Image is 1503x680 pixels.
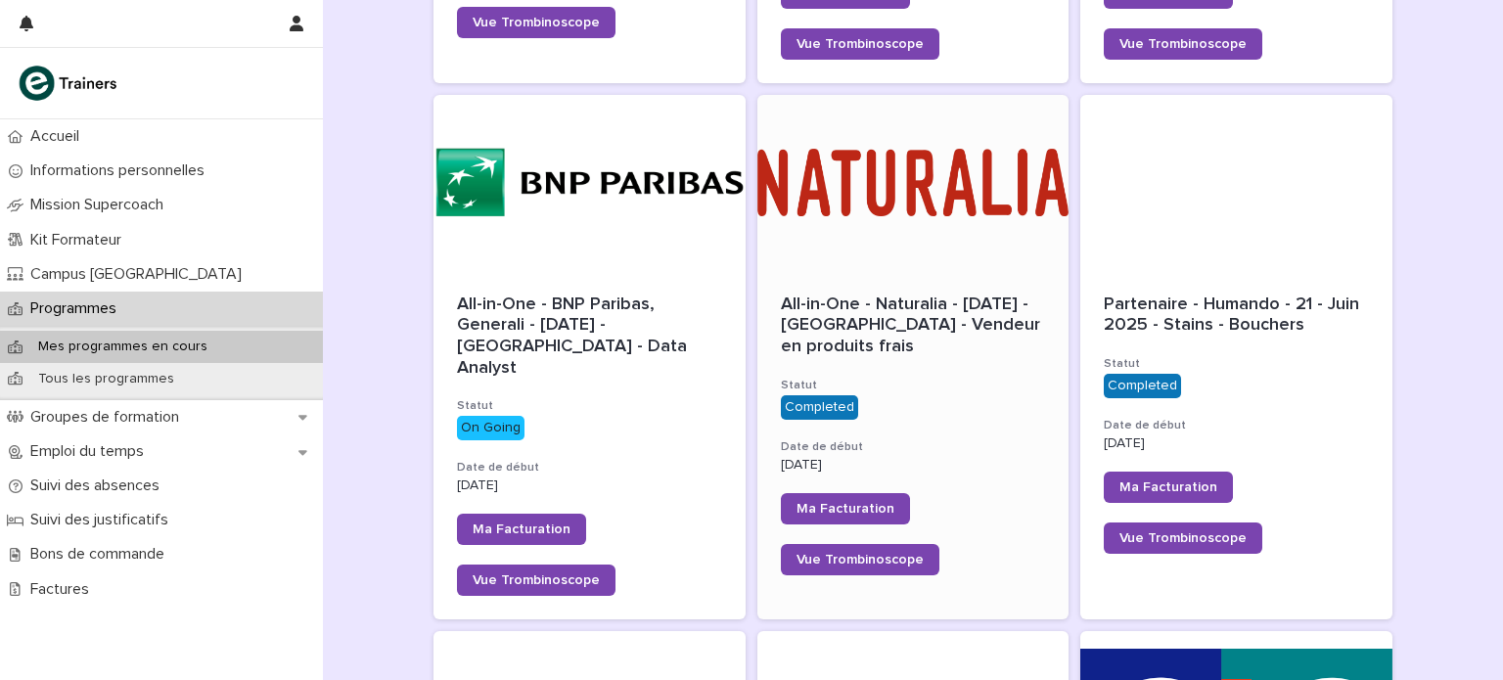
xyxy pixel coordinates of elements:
[1104,435,1369,452] p: [DATE]
[781,28,939,60] a: Vue Trombinoscope
[457,295,692,377] span: All-in-One - BNP Paribas, Generali - [DATE] - [GEOGRAPHIC_DATA] - Data Analyst
[1104,356,1369,372] h3: Statut
[23,408,195,427] p: Groupes de formation
[1104,472,1233,503] a: Ma Facturation
[1119,480,1217,494] span: Ma Facturation
[781,544,939,575] a: Vue Trombinoscope
[1104,522,1262,554] a: Vue Trombinoscope
[797,553,924,567] span: Vue Trombinoscope
[23,476,175,495] p: Suivi des absences
[457,416,524,440] div: On Going
[1104,374,1181,398] div: Completed
[781,395,858,420] div: Completed
[457,514,586,545] a: Ma Facturation
[23,265,257,284] p: Campus [GEOGRAPHIC_DATA]
[23,196,179,214] p: Mission Supercoach
[433,95,746,619] a: All-in-One - BNP Paribas, Generali - [DATE] - [GEOGRAPHIC_DATA] - Data AnalystStatutOn GoingDate ...
[23,231,137,249] p: Kit Formateur
[23,371,190,387] p: Tous les programmes
[1119,531,1247,545] span: Vue Trombinoscope
[797,37,924,51] span: Vue Trombinoscope
[757,95,1070,619] a: All-in-One - Naturalia - [DATE] - [GEOGRAPHIC_DATA] - Vendeur en produits fraisStatutCompletedDat...
[781,295,1045,355] span: All-in-One - Naturalia - [DATE] - [GEOGRAPHIC_DATA] - Vendeur en produits frais
[457,398,722,414] h3: Statut
[781,378,1046,393] h3: Statut
[473,16,600,29] span: Vue Trombinoscope
[781,457,1046,474] p: [DATE]
[1119,37,1247,51] span: Vue Trombinoscope
[23,511,184,529] p: Suivi des justificatifs
[23,299,132,318] p: Programmes
[473,573,600,587] span: Vue Trombinoscope
[23,161,220,180] p: Informations personnelles
[23,545,180,564] p: Bons de commande
[1104,28,1262,60] a: Vue Trombinoscope
[23,580,105,599] p: Factures
[1104,418,1369,433] h3: Date de début
[457,565,615,596] a: Vue Trombinoscope
[457,477,722,494] p: [DATE]
[457,7,615,38] a: Vue Trombinoscope
[23,339,223,355] p: Mes programmes en cours
[1080,95,1392,619] a: Partenaire - Humando - 21 - Juin 2025 - Stains - BouchersStatutCompletedDate de début[DATE]Ma Fac...
[781,493,910,524] a: Ma Facturation
[1104,295,1364,335] span: Partenaire - Humando - 21 - Juin 2025 - Stains - Bouchers
[797,502,894,516] span: Ma Facturation
[23,442,159,461] p: Emploi du temps
[781,439,1046,455] h3: Date de début
[16,64,123,103] img: K0CqGN7SDeD6s4JG8KQk
[23,127,95,146] p: Accueil
[473,522,570,536] span: Ma Facturation
[457,460,722,476] h3: Date de début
